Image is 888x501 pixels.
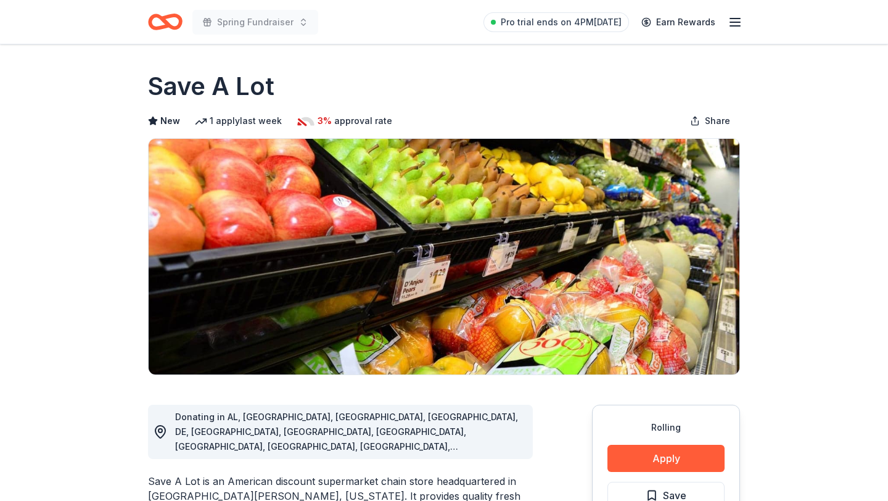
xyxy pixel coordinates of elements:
[607,420,725,435] div: Rolling
[149,139,739,375] img: Image for Save A Lot
[160,114,180,128] span: New
[680,109,740,133] button: Share
[148,7,183,36] a: Home
[483,12,629,32] a: Pro trial ends on 4PM[DATE]
[334,114,392,128] span: approval rate
[634,11,723,33] a: Earn Rewards
[148,69,274,104] h1: Save A Lot
[195,114,282,128] div: 1 apply last week
[607,445,725,472] button: Apply
[501,15,622,30] span: Pro trial ends on 4PM[DATE]
[192,10,318,35] button: Spring Fundraiser
[318,114,332,128] span: 3%
[217,15,294,30] span: Spring Fundraiser
[705,114,730,128] span: Share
